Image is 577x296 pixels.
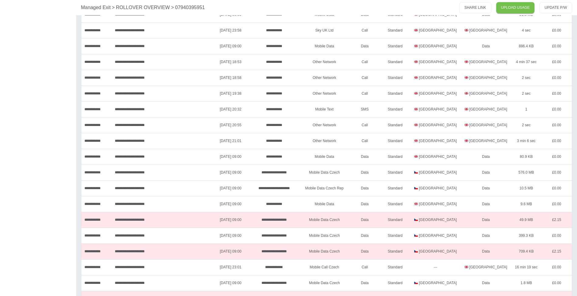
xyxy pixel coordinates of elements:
[350,196,380,212] div: Data
[350,86,380,101] div: Call
[461,54,511,70] div: 🇬🇧 United Kingdom
[299,180,350,196] div: Mobile Data Czech Rep
[299,212,350,228] div: Mobile Data Czech
[212,133,249,149] div: 03/09/2024 21:01
[461,22,511,38] div: 🇬🇧 United Kingdom
[539,2,572,13] button: UPDATE P/W
[511,54,541,70] div: 4 min 37 sec
[350,212,380,228] div: Data
[541,38,572,54] div: £0.00
[380,212,410,228] div: Standard
[380,86,410,101] div: Standard
[511,259,541,275] div: 16 min 19 sec
[461,149,511,165] div: Data
[299,243,350,259] div: Mobile Data Czech
[461,38,511,54] div: Data
[461,259,511,275] div: 🇬🇧 United Kingdom
[350,22,380,38] div: Call
[461,86,511,101] div: 🇬🇧 United Kingdom
[461,196,511,212] div: Data
[410,38,461,54] div: 🇬🇧 United Kingdom
[541,117,572,133] div: £0.00
[212,212,249,228] div: 05/09/2024 09:00
[541,228,572,243] div: £0.00
[350,38,380,54] div: Data
[511,133,541,149] div: 3 min 6 sec
[175,4,205,11] a: 07940395951
[350,101,380,117] div: SMS
[299,117,350,133] div: Other Network
[212,54,249,70] div: 03/09/2024 18:53
[511,196,541,212] div: 9.6 MB
[410,165,461,180] div: 🇨🇿 Czech Republic
[350,228,380,243] div: Data
[380,275,410,291] div: Standard
[410,133,461,149] div: 🇬🇧 United Kingdom
[511,70,541,86] div: 2 sec
[212,38,249,54] div: 03/09/2024 09:00
[171,4,174,11] p: >
[212,243,249,259] div: 06/09/2024 09:00
[380,70,410,86] div: Standard
[212,101,249,117] div: 03/09/2024 20:32
[380,101,410,117] div: Standard
[496,2,535,13] a: UPLOAD USAGE
[459,2,491,13] button: SHARE LINK
[350,149,380,165] div: Data
[410,117,461,133] div: 🇬🇧 United Kingdom
[410,228,461,243] div: 🇨🇿 Czech Republic
[461,165,511,180] div: Data
[511,117,541,133] div: 2 sec
[380,22,410,38] div: Standard
[541,259,572,275] div: £0.00
[511,180,541,196] div: 10.5 MB
[541,149,572,165] div: £0.00
[350,117,380,133] div: Call
[380,149,410,165] div: Standard
[410,54,461,70] div: 🇬🇧 United Kingdom
[461,275,511,291] div: Data
[410,196,461,212] div: 🇬🇧 United Kingdom
[212,70,249,86] div: 03/09/2024 18:58
[350,275,380,291] div: Data
[461,228,511,243] div: Data
[299,38,350,54] div: Mobile Data
[511,149,541,165] div: 80.9 KB
[410,212,461,228] div: 🇨🇿 Czech Republic
[541,243,572,259] div: £2.15
[410,149,461,165] div: 🇬🇧 United Kingdom
[541,165,572,180] div: £0.00
[299,22,350,38] div: Sky UK Ltd
[511,22,541,38] div: 4 sec
[380,165,410,180] div: Standard
[511,38,541,54] div: 886.4 KB
[350,70,380,86] div: Call
[511,165,541,180] div: 576.0 MB
[410,275,461,291] div: 🇨🇿 Czech Republic
[350,133,380,149] div: Call
[511,228,541,243] div: 399.3 KB
[299,133,350,149] div: Other Network
[350,259,380,275] div: Call
[299,196,350,212] div: Mobile Data
[299,259,350,275] div: Mobile Call Czech
[410,22,461,38] div: 🇬🇧 United Kingdom
[511,86,541,101] div: 2 sec
[380,38,410,54] div: Standard
[511,275,541,291] div: 1.8 MB
[541,275,572,291] div: £0.00
[212,117,249,133] div: 03/09/2024 20:55
[212,196,249,212] div: 05/09/2024 09:00
[380,117,410,133] div: Standard
[380,259,410,275] div: Standard
[81,4,111,11] a: Managed Exit
[410,86,461,101] div: 🇬🇧 United Kingdom
[112,4,114,11] p: >
[350,243,380,259] div: Data
[541,212,572,228] div: £2.15
[461,243,511,259] div: Data
[299,165,350,180] div: Mobile Data Czech
[299,228,350,243] div: Mobile Data Czech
